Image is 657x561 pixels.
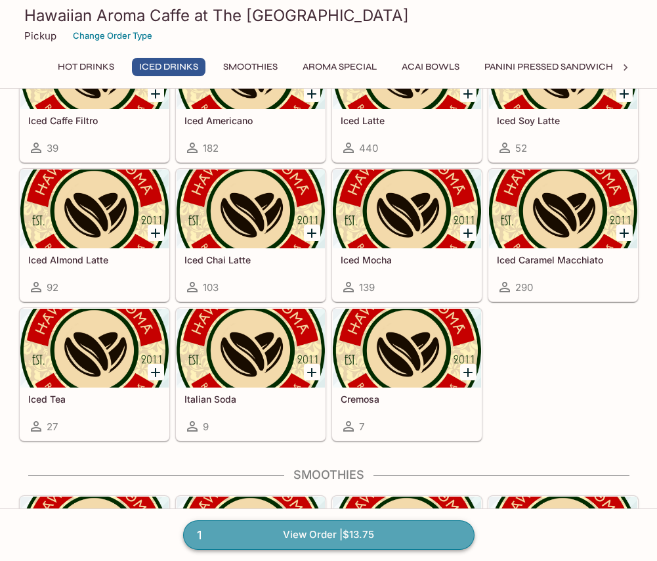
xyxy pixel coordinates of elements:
button: Add Iced Americano [304,85,320,102]
button: Panini Pressed Sandwiches [477,58,631,76]
span: 27 [47,420,58,433]
div: Iced Soy Latte [489,30,637,109]
button: Add Iced Mocha [460,225,477,241]
button: Add Italian Soda [304,364,320,380]
button: Hot Drinks [51,58,121,76]
span: 39 [47,142,58,154]
a: Iced Americano182 [176,30,326,162]
button: Add Iced Latte [460,85,477,102]
h4: Smoothies [19,468,639,482]
a: Iced Tea27 [20,308,169,441]
div: Iced Latte [333,30,481,109]
span: 52 [515,142,527,154]
a: Italian Soda9 [176,308,326,441]
a: Iced Chai Latte103 [176,169,326,302]
button: Add Cremosa [460,364,477,380]
span: 7 [359,420,364,433]
div: Iced Tea [20,309,169,388]
a: Cremosa7 [332,308,482,441]
a: Iced Caramel Macchiato290 [488,169,638,302]
button: Acai Bowls [394,58,467,76]
button: Add Iced Caffe Filtro [148,85,164,102]
button: Smoothies [216,58,285,76]
h5: Iced Americano [184,115,317,126]
div: Iced Almond Latte [20,169,169,248]
span: 182 [203,142,219,154]
a: Iced Caffe Filtro39 [20,30,169,162]
h5: Cremosa [341,393,473,405]
button: Add Iced Tea [148,364,164,380]
a: Iced Latte440 [332,30,482,162]
h5: Iced Caramel Macchiato [497,254,629,265]
h5: Italian Soda [184,393,317,405]
h3: Hawaiian Aroma Caffe at The [GEOGRAPHIC_DATA] [24,5,633,26]
div: Italian Soda [177,309,325,388]
span: 440 [359,142,378,154]
button: Change Order Type [67,26,158,46]
h5: Iced Chai Latte [184,254,317,265]
div: Iced Caramel Macchiato [489,169,637,248]
button: Add Iced Soy Latte [616,85,633,102]
div: Iced Americano [177,30,325,109]
a: Iced Mocha139 [332,169,482,302]
a: Iced Soy Latte52 [488,30,638,162]
span: 92 [47,281,58,294]
span: 103 [203,281,219,294]
h5: Iced Mocha [341,254,473,265]
h5: Iced Almond Latte [28,254,161,265]
span: 290 [515,281,533,294]
button: Aroma Special [295,58,384,76]
h5: Iced Soy Latte [497,115,629,126]
p: Pickup [24,30,56,42]
button: Add Iced Almond Latte [148,225,164,241]
div: Iced Mocha [333,169,481,248]
div: Cremosa [333,309,481,388]
span: 1 [189,526,209,545]
button: Add Iced Chai Latte [304,225,320,241]
a: Iced Almond Latte92 [20,169,169,302]
button: Add Iced Caramel Macchiato [616,225,633,241]
button: Iced Drinks [132,58,205,76]
span: 9 [203,420,209,433]
span: 139 [359,281,375,294]
h5: Iced Caffe Filtro [28,115,161,126]
div: Iced Caffe Filtro [20,30,169,109]
a: 1View Order |$13.75 [183,520,475,549]
div: Iced Chai Latte [177,169,325,248]
h5: Iced Tea [28,393,161,405]
h5: Iced Latte [341,115,473,126]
